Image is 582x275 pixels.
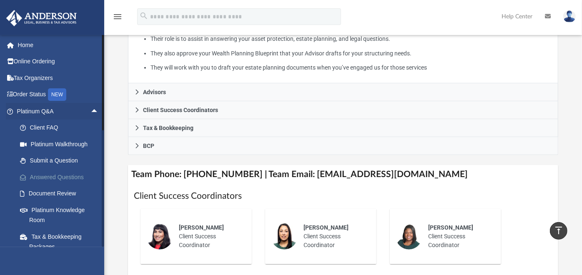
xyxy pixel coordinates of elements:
a: Online Ordering [6,53,111,70]
span: [PERSON_NAME] [179,224,224,231]
span: Client Success Coordinators [143,107,218,113]
i: menu [113,12,123,22]
a: Tax & Bookkeeping Packages [12,228,111,255]
span: [PERSON_NAME] [304,224,349,231]
a: vertical_align_top [550,222,567,240]
a: Platinum Q&Aarrow_drop_up [6,103,111,120]
a: Home [6,37,111,53]
a: Platinum Walkthrough [12,136,111,152]
a: Answered Questions [12,169,111,185]
div: Client Success Coordinator [173,217,246,255]
i: search [139,11,148,20]
h4: Team Phone: [PHONE_NUMBER] | Team Email: [EMAIL_ADDRESS][DOMAIN_NAME] [128,165,558,184]
a: Tax Organizers [6,70,111,86]
img: thumbnail [146,223,173,250]
a: Client Success Coordinators [128,101,558,119]
span: arrow_drop_up [90,103,107,120]
img: thumbnail [271,223,298,250]
a: BCP [128,137,558,155]
i: vertical_align_top [554,225,564,235]
li: They will work with you to draft your estate planning documents when you’ve engaged us for those ... [151,62,552,73]
span: Advisors [143,89,166,95]
div: Client Success Coordinator [298,217,371,255]
img: Anderson Advisors Platinum Portal [4,10,79,26]
span: Tax & Bookkeeping [143,125,193,131]
li: They also approve your Wealth Planning Blueprint that your Advisor drafts for your structuring ne... [151,48,552,59]
div: NEW [48,88,66,101]
p: What My Attorneys & Paralegals Do: [134,5,552,73]
a: Order StatusNEW [6,86,111,103]
a: Client FAQ [12,120,111,136]
a: Submit a Question [12,152,111,169]
div: Client Success Coordinator [422,217,495,255]
span: [PERSON_NAME] [428,224,473,231]
h1: Client Success Coordinators [134,190,552,202]
a: menu [113,16,123,22]
a: Document Review [12,185,111,202]
a: Tax & Bookkeeping [128,119,558,137]
a: Advisors [128,83,558,101]
img: thumbnail [396,223,422,250]
span: BCP [143,143,154,149]
img: User Pic [563,10,576,22]
a: Platinum Knowledge Room [12,202,111,228]
li: Their role is to assist in answering your asset protection, estate planning, and legal questions. [151,34,552,44]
